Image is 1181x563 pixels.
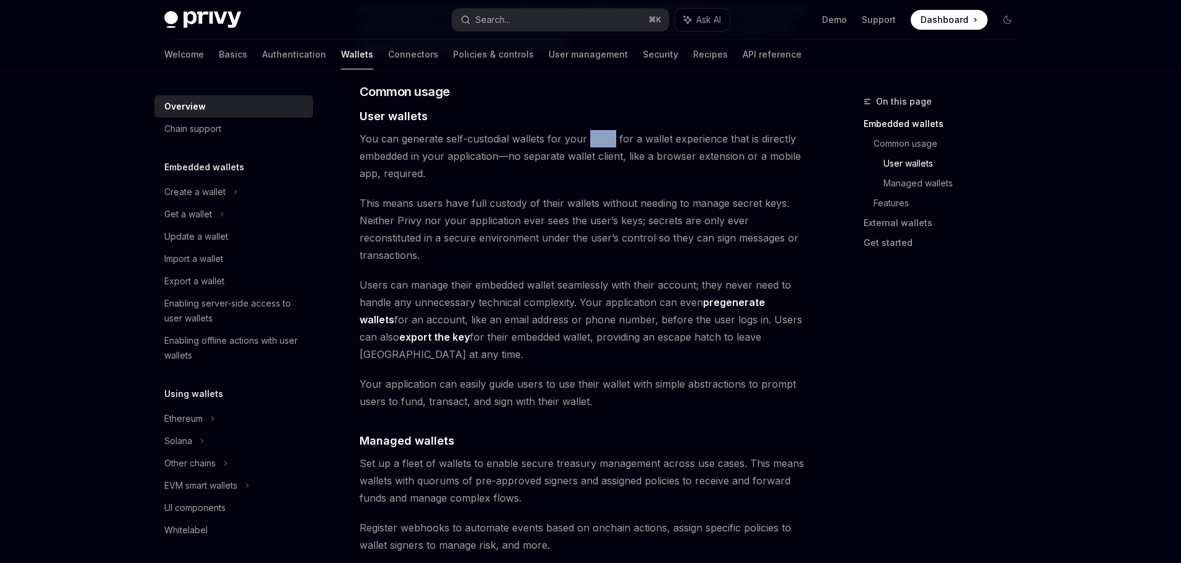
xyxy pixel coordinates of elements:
span: Register webhooks to automate events based on onchain actions, assign specific policies to wallet... [360,519,807,554]
a: External wallets [864,213,1027,233]
span: User wallets [360,108,428,124]
span: Dashboard [921,14,968,26]
span: ⌘ K [648,15,661,25]
div: Other chains [164,456,216,471]
div: Update a wallet [164,229,228,244]
a: User wallets [883,154,1027,173]
div: Enabling server-side access to user wallets [164,296,306,326]
span: Common usage [360,83,450,100]
a: Export a wallet [154,270,313,292]
div: Enabling offline actions with user wallets [164,333,306,363]
a: Overview [154,95,313,118]
a: Get started [864,233,1027,253]
a: Wallets [341,40,373,69]
a: Chain support [154,118,313,140]
div: Ethereum [164,411,203,426]
a: UI components [154,497,313,519]
a: Demo [822,14,847,26]
span: You can generate self-custodial wallets for your users for a wallet experience that is directly e... [360,130,807,182]
a: Enabling offline actions with user wallets [154,330,313,367]
button: Toggle dark mode [997,10,1017,30]
a: Policies & controls [453,40,534,69]
div: Search... [475,12,510,27]
a: API reference [743,40,802,69]
span: Users can manage their embedded wallet seamlessly with their account; they never need to handle a... [360,276,807,363]
a: export the key [399,331,470,344]
button: Search...⌘K [452,9,669,31]
a: Basics [219,40,247,69]
a: Recipes [693,40,728,69]
div: Import a wallet [164,251,223,266]
h5: Using wallets [164,386,223,401]
div: Create a wallet [164,185,226,199]
div: UI components [164,500,226,515]
a: Security [643,40,678,69]
a: Enabling server-side access to user wallets [154,292,313,330]
button: Ask AI [675,9,730,31]
div: EVM smart wallets [164,478,237,493]
a: Embedded wallets [864,114,1027,134]
a: Welcome [164,40,204,69]
h5: Embedded wallets [164,160,244,175]
a: Import a wallet [154,248,313,270]
a: Support [862,14,896,26]
div: Overview [164,99,206,114]
a: Whitelabel [154,519,313,541]
a: Features [874,193,1027,213]
a: Common usage [874,134,1027,154]
div: Whitelabel [164,523,208,538]
img: dark logo [164,11,241,28]
span: Managed wallets [360,432,454,449]
a: Authentication [262,40,326,69]
span: Ask AI [696,14,721,26]
span: This means users have full custody of their wallets without needing to manage secret keys. Neithe... [360,194,807,264]
div: Solana [164,434,192,448]
div: Export a wallet [164,274,224,289]
div: Get a wallet [164,207,212,222]
a: Managed wallets [883,173,1027,193]
a: Update a wallet [154,225,313,248]
span: On this page [876,94,932,109]
a: User management [549,40,628,69]
a: Dashboard [911,10,988,30]
span: Your application can easily guide users to use their wallet with simple abstractions to prompt us... [360,375,807,410]
a: Connectors [388,40,438,69]
div: Chain support [164,121,221,136]
span: Set up a fleet of wallets to enable secure treasury management across use cases. This means walle... [360,455,807,507]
